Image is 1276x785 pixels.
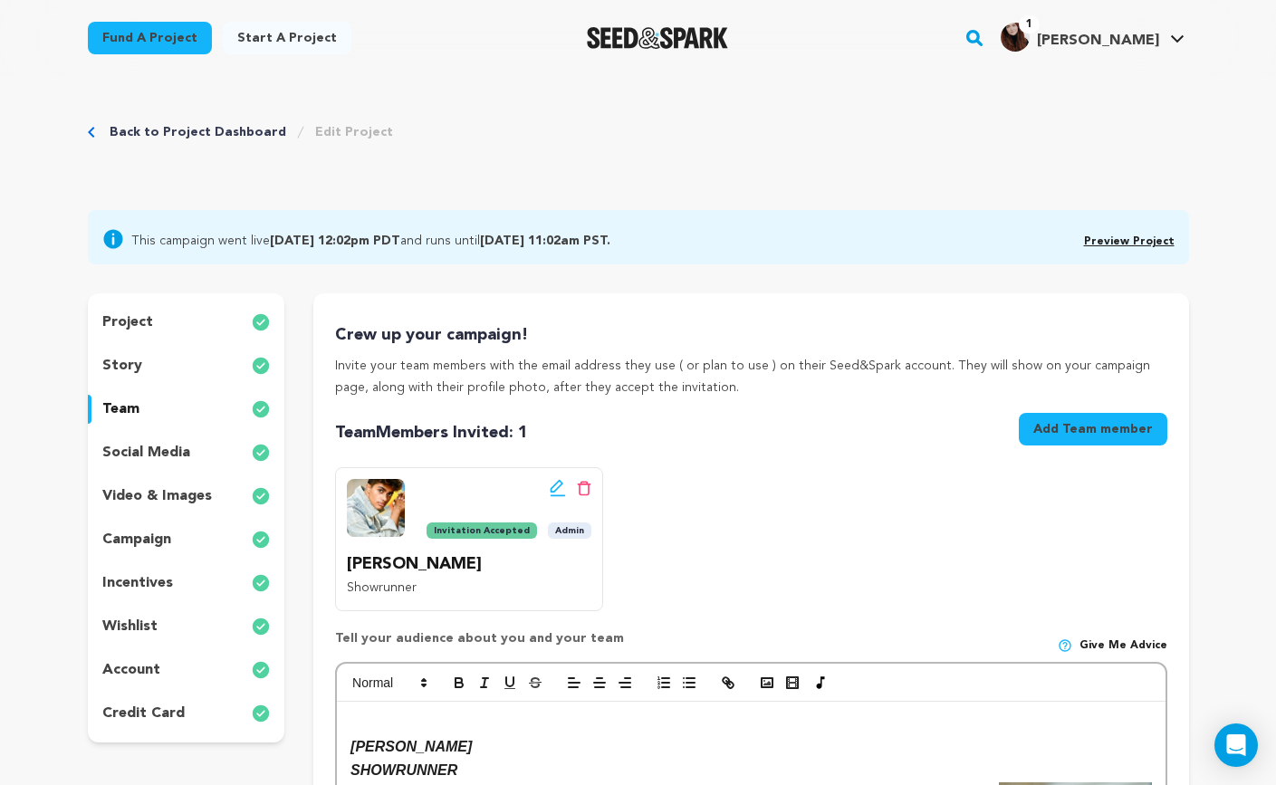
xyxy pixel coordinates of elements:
[110,123,286,141] a: Back to Project Dashboard
[88,123,393,141] div: Breadcrumb
[335,629,624,662] p: Tell your audience about you and your team
[480,235,610,247] b: [DATE] 11:02am PST.
[102,442,190,464] p: social media
[335,420,528,446] p: Team : 1
[252,529,270,550] img: check-circle-full.svg
[88,525,285,554] button: campaign
[252,355,270,377] img: check-circle-full.svg
[347,581,417,594] span: Showrunner
[347,479,405,537] img: team picture
[252,703,270,724] img: check-circle-full.svg
[88,699,285,728] button: credit card
[102,355,142,377] p: story
[102,572,173,594] p: incentives
[88,612,285,641] button: wishlist
[1037,34,1159,48] span: [PERSON_NAME]
[252,572,270,594] img: check-circle-full.svg
[1001,23,1159,52] div: Kate F.'s Profile
[350,762,457,778] em: SHOWRUNNER
[347,551,590,578] p: [PERSON_NAME]
[252,616,270,637] img: check-circle-full.svg
[102,703,185,724] p: credit card
[102,398,139,420] p: team
[88,438,285,467] button: social media
[997,19,1188,52] a: Kate F.'s Profile
[223,22,351,54] a: Start a project
[1058,638,1072,653] img: help-circle.svg
[88,351,285,380] button: story
[88,569,285,598] button: incentives
[335,322,1166,349] p: Crew up your campaign!
[335,356,1166,399] p: Invite your team members with the email address they use ( or plan to use ) on their Seed&Spark a...
[350,739,472,754] em: [PERSON_NAME]
[270,235,400,247] b: [DATE] 12:02pm PDT
[88,482,285,511] button: video & images
[1214,723,1258,767] div: Open Intercom Messenger
[587,27,729,49] img: Seed&Spark Logo Dark Mode
[1084,236,1175,247] a: Preview Project
[1019,15,1040,34] span: 1
[252,311,270,333] img: check-circle-full.svg
[376,425,509,441] span: Members Invited
[1019,413,1167,445] button: Add Team member
[252,442,270,464] img: check-circle-full.svg
[88,395,285,424] button: team
[102,529,171,550] p: campaign
[252,659,270,681] img: check-circle-full.svg
[427,522,537,539] span: Invitation Accepted
[1079,638,1167,653] span: Give me advice
[88,22,212,54] a: Fund a project
[88,656,285,684] button: account
[88,308,285,337] button: project
[997,19,1188,57] span: Kate F.'s Profile
[131,228,610,250] span: This campaign went live and runs until
[1001,23,1030,52] img: 323dd878e9a1f51f.png
[102,311,153,333] p: project
[102,616,158,637] p: wishlist
[548,522,591,539] span: Admin
[252,485,270,507] img: check-circle-full.svg
[315,123,393,141] a: Edit Project
[102,485,212,507] p: video & images
[587,27,729,49] a: Seed&Spark Homepage
[102,659,160,681] p: account
[252,398,270,420] img: check-circle-full.svg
